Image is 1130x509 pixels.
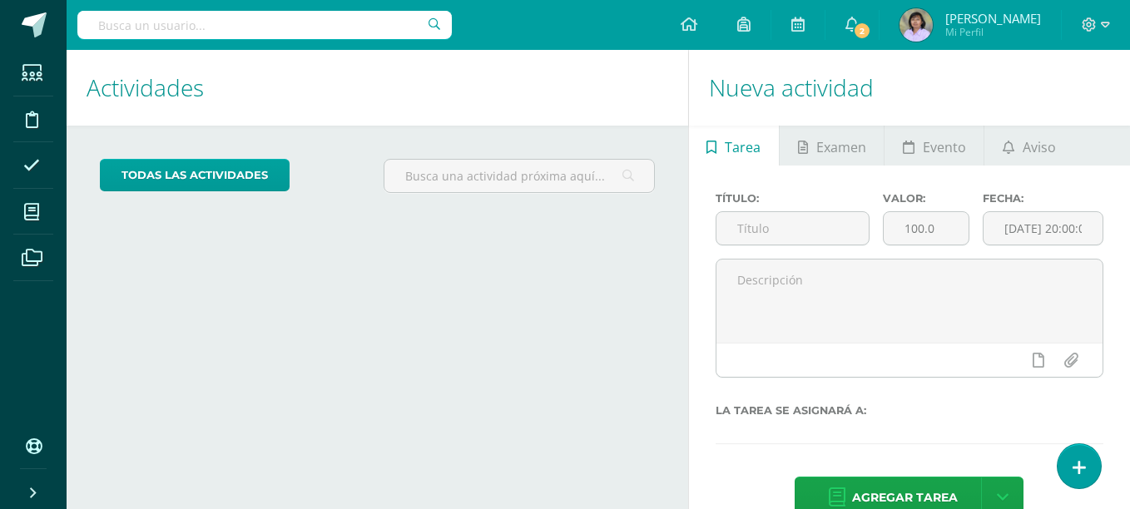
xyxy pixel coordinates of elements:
[983,192,1103,205] label: Fecha:
[945,10,1041,27] span: [PERSON_NAME]
[923,127,966,167] span: Evento
[384,160,653,192] input: Busca una actividad próxima aquí...
[709,50,1110,126] h1: Nueva actividad
[816,127,866,167] span: Examen
[884,212,969,245] input: Puntos máximos
[725,127,761,167] span: Tarea
[77,11,452,39] input: Busca un usuario...
[87,50,668,126] h1: Actividades
[100,159,290,191] a: todas las Actividades
[716,212,869,245] input: Título
[780,126,884,166] a: Examen
[852,22,870,40] span: 2
[716,404,1103,417] label: La tarea se asignará a:
[1023,127,1056,167] span: Aviso
[716,192,870,205] label: Título:
[984,126,1073,166] a: Aviso
[945,25,1041,39] span: Mi Perfil
[984,212,1103,245] input: Fecha de entrega
[885,126,984,166] a: Evento
[900,8,933,42] img: b6a5d1fa7892cd7d290ae33127057d5e.png
[689,126,779,166] a: Tarea
[883,192,970,205] label: Valor:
